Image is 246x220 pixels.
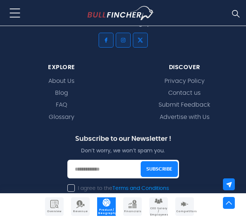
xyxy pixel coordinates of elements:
a: Go to homepage [87,6,167,20]
span: CEO Salary / Employees [150,207,167,216]
a: Privacy Policy [164,78,205,85]
a: Go to instagram [116,33,131,48]
a: About Us [48,78,74,85]
p: Don’t worry, we won’t spam you. [67,147,179,154]
button: Subscribe [141,161,178,177]
div: Discover [129,64,241,71]
span: Overview [46,210,63,213]
div: explore [6,64,118,71]
a: Company Financials [123,197,142,216]
div: Subscribe to our Newsletter ! [67,135,179,147]
a: Submit Feedback [159,101,210,109]
span: Competitors [176,210,193,213]
a: Company Product/Geography [97,197,116,216]
a: Company Overview [45,197,64,216]
a: Go to twitter [133,33,148,48]
a: Glossary [49,114,74,121]
a: Company Employees [149,197,168,216]
label: I agree to the [67,185,169,192]
a: Blog [55,90,68,97]
span: Financials [124,210,141,213]
a: Company Revenue [71,197,90,216]
a: FAQ [56,101,67,109]
span: Product / Geography [98,208,115,215]
a: Company Competitors [175,197,194,216]
a: Advertise with Us [160,114,210,121]
a: Go to facebook [99,33,114,48]
span: Revenue [72,210,89,213]
a: Contact us [168,90,201,97]
img: Bullfincher logo [87,6,154,20]
a: Terms and Conditions [112,186,169,191]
